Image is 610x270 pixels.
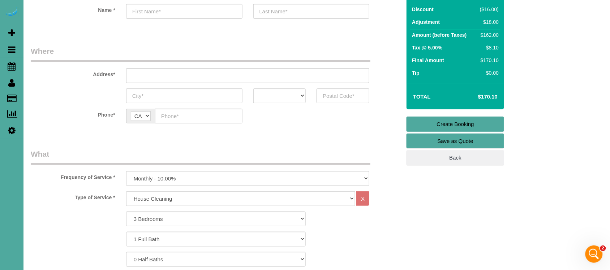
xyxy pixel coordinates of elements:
[477,69,499,77] div: $0.00
[407,117,504,132] a: Create Booking
[456,94,498,100] h4: $170.10
[25,171,121,181] label: Frequency of Service *
[477,57,499,64] div: $170.10
[126,88,242,103] input: City*
[25,109,121,118] label: Phone*
[412,18,440,26] label: Adjustment
[407,134,504,149] a: Save as Quote
[477,18,499,26] div: $18.00
[477,6,499,13] div: ($16.00)
[155,109,242,123] input: Phone*
[585,245,603,263] iframe: Intercom live chat
[412,44,442,51] label: Tax @ 5.00%
[407,150,504,165] a: Back
[412,69,420,77] label: Tip
[31,46,370,62] legend: Where
[412,57,444,64] label: Final Amount
[31,149,370,165] legend: What
[4,7,19,17] img: Automaid Logo
[253,4,370,19] input: Last Name*
[477,31,499,39] div: $162.00
[126,4,242,19] input: First Name*
[477,44,499,51] div: $8.10
[25,68,121,78] label: Address*
[600,245,606,251] span: 2
[317,88,369,103] input: Postal Code*
[412,31,467,39] label: Amount (before Taxes)
[25,191,121,201] label: Type of Service *
[25,4,121,14] label: Name *
[412,6,434,13] label: Discount
[413,93,431,100] strong: Total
